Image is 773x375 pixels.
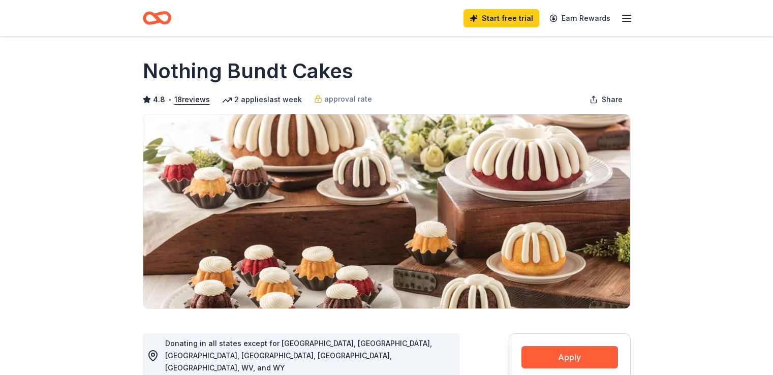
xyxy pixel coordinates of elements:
[174,93,210,106] button: 18reviews
[602,93,623,106] span: Share
[165,339,432,372] span: Donating in all states except for [GEOGRAPHIC_DATA], [GEOGRAPHIC_DATA], [GEOGRAPHIC_DATA], [GEOGR...
[521,346,618,368] button: Apply
[222,93,302,106] div: 2 applies last week
[153,93,165,106] span: 4.8
[143,6,171,30] a: Home
[314,93,372,105] a: approval rate
[581,89,631,110] button: Share
[463,9,539,27] a: Start free trial
[143,57,353,85] h1: Nothing Bundt Cakes
[168,96,171,104] span: •
[143,114,630,308] img: Image for Nothing Bundt Cakes
[324,93,372,105] span: approval rate
[543,9,616,27] a: Earn Rewards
